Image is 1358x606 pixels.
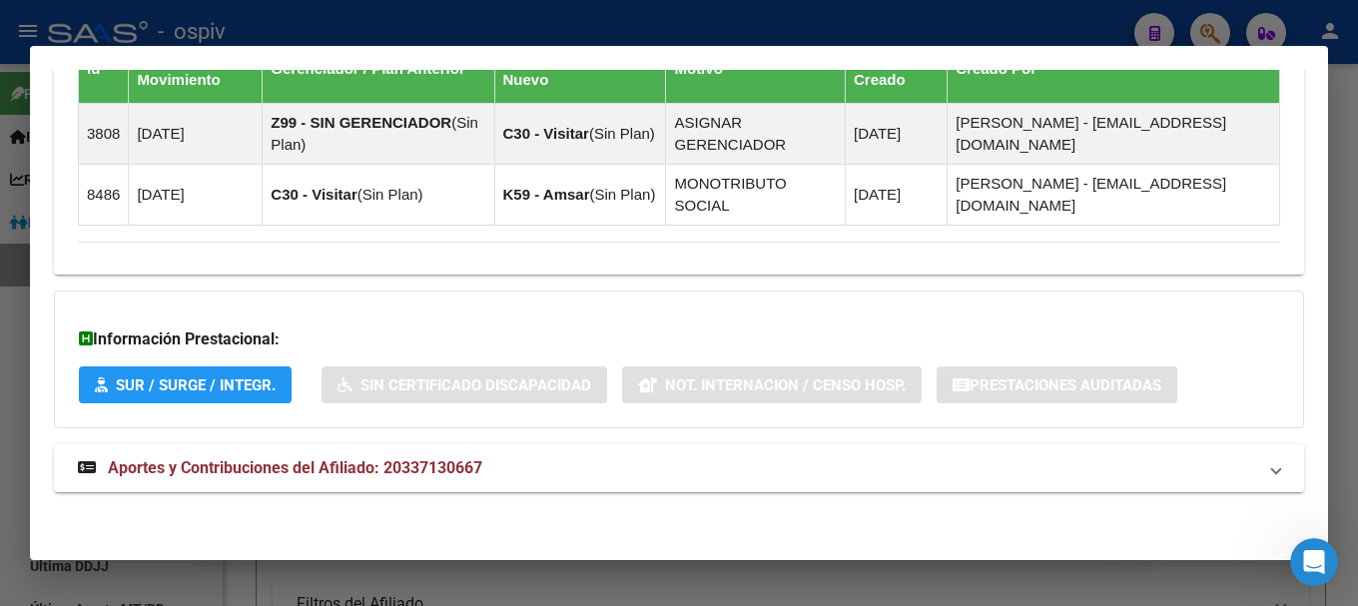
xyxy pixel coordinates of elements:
span: Sin Plan [362,186,418,203]
span: Sin Certificado Discapacidad [360,376,591,394]
th: Creado Por [948,34,1280,103]
button: Sin Certificado Discapacidad [322,366,607,403]
td: [DATE] [129,103,263,164]
th: Fecha Creado [845,34,947,103]
td: ( ) [494,164,666,225]
span: Not. Internacion / Censo Hosp. [665,376,906,394]
td: ( ) [263,103,494,164]
span: Sin Plan [594,125,650,142]
td: [DATE] [129,164,263,225]
strong: Z99 - SIN GERENCIADOR [271,114,451,131]
td: 8486 [79,164,129,225]
td: MONOTRIBUTO SOCIAL [666,164,846,225]
td: ( ) [494,103,666,164]
td: [DATE] [845,164,947,225]
button: SUR / SURGE / INTEGR. [79,366,292,403]
strong: C30 - Visitar [503,125,589,142]
span: Aportes y Contribuciones del Afiliado: 20337130667 [108,458,482,477]
span: Sin Plan [595,186,651,203]
th: Gerenciador / Plan Nuevo [494,34,666,103]
th: Fecha Movimiento [129,34,263,103]
td: 3808 [79,103,129,164]
button: Prestaciones Auditadas [937,366,1177,403]
button: Not. Internacion / Censo Hosp. [622,366,922,403]
span: SUR / SURGE / INTEGR. [116,376,276,394]
h3: Información Prestacional: [79,327,1279,351]
th: Gerenciador / Plan Anterior [263,34,494,103]
strong: C30 - Visitar [271,186,356,203]
span: Sin Plan [271,114,478,153]
td: [PERSON_NAME] - [EMAIL_ADDRESS][DOMAIN_NAME] [948,164,1280,225]
mat-expansion-panel-header: Aportes y Contribuciones del Afiliado: 20337130667 [54,444,1304,492]
td: [DATE] [845,103,947,164]
strong: K59 - Amsar [503,186,590,203]
span: Prestaciones Auditadas [970,376,1161,394]
td: ( ) [263,164,494,225]
th: Id [79,34,129,103]
iframe: Intercom live chat [1290,538,1338,586]
td: ASIGNAR GERENCIADOR [666,103,846,164]
th: Motivo [666,34,846,103]
td: [PERSON_NAME] - [EMAIL_ADDRESS][DOMAIN_NAME] [948,103,1280,164]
